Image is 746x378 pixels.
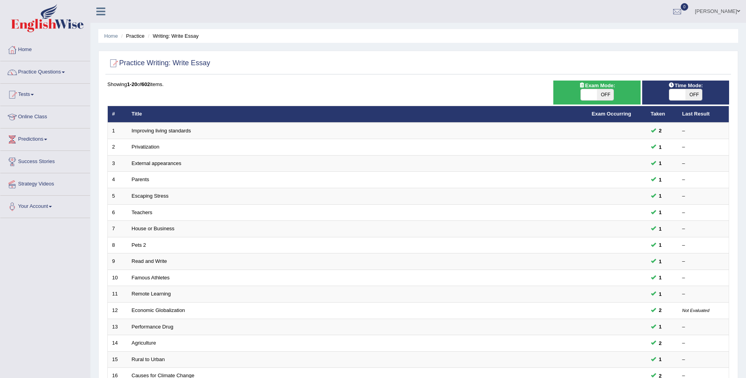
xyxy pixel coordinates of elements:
a: Agriculture [132,340,156,346]
span: Exam Mode: [576,81,618,90]
a: Privatization [132,144,160,150]
a: House or Business [132,226,175,231]
span: You can still take this question [656,241,665,249]
div: – [682,242,725,249]
a: Parents [132,176,149,182]
td: 15 [108,351,127,368]
a: Escaping Stress [132,193,169,199]
td: 2 [108,139,127,156]
a: Home [104,33,118,39]
span: You can still take this question [656,323,665,331]
div: – [682,339,725,347]
div: Showing of items. [107,81,729,88]
span: 0 [681,3,689,11]
span: You can still take this question [656,192,665,200]
span: OFF [597,89,613,100]
td: 10 [108,270,127,286]
td: 14 [108,335,127,352]
a: Read and Write [132,258,167,264]
td: 1 [108,123,127,139]
a: Improving living standards [132,128,191,134]
span: You can still take this question [656,355,665,363]
b: 602 [142,81,150,87]
div: – [682,127,725,135]
td: 8 [108,237,127,253]
small: Not Evaluated [682,308,709,313]
a: Performance Drug [132,324,173,330]
div: – [682,143,725,151]
div: – [682,274,725,282]
a: Your Account [0,196,90,215]
h2: Practice Writing: Write Essay [107,57,210,69]
a: Famous Athletes [132,275,170,281]
td: 3 [108,155,127,172]
td: 9 [108,253,127,270]
a: Practice Questions [0,61,90,81]
span: You can still take this question [656,225,665,233]
td: 6 [108,204,127,221]
div: – [682,323,725,331]
li: Practice [119,32,144,40]
a: Economic Globalization [132,307,185,313]
th: Title [127,106,588,123]
a: Teachers [132,209,153,215]
a: Rural to Urban [132,356,165,362]
a: Pets 2 [132,242,146,248]
span: You can still take this question [656,306,665,314]
td: 7 [108,221,127,237]
div: – [682,209,725,217]
a: Success Stories [0,151,90,171]
a: Strategy Videos [0,173,90,193]
span: OFF [685,89,702,100]
td: 12 [108,302,127,319]
span: You can still take this question [656,143,665,151]
b: 1-20 [127,81,137,87]
span: You can still take this question [656,176,665,184]
td: 4 [108,172,127,188]
th: Last Result [678,106,729,123]
a: External appearances [132,160,181,166]
span: You can still take this question [656,127,665,135]
span: You can still take this question [656,273,665,282]
div: – [682,290,725,298]
div: – [682,176,725,183]
div: – [682,225,725,233]
td: 13 [108,319,127,335]
a: Exam Occurring [592,111,631,117]
a: Predictions [0,128,90,148]
span: Time Mode: [665,81,706,90]
a: Home [0,39,90,59]
div: – [682,193,725,200]
td: 5 [108,188,127,205]
a: Tests [0,84,90,103]
span: You can still take this question [656,290,665,298]
span: You can still take this question [656,208,665,217]
li: Writing: Write Essay [146,32,199,40]
div: – [682,258,725,265]
th: Taken [647,106,678,123]
a: Remote Learning [132,291,171,297]
a: Online Class [0,106,90,126]
span: You can still take this question [656,159,665,167]
td: 11 [108,286,127,303]
th: # [108,106,127,123]
div: – [682,160,725,167]
span: You can still take this question [656,257,665,266]
div: – [682,356,725,363]
div: Show exams occurring in exams [553,81,640,105]
span: You can still take this question [656,339,665,347]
